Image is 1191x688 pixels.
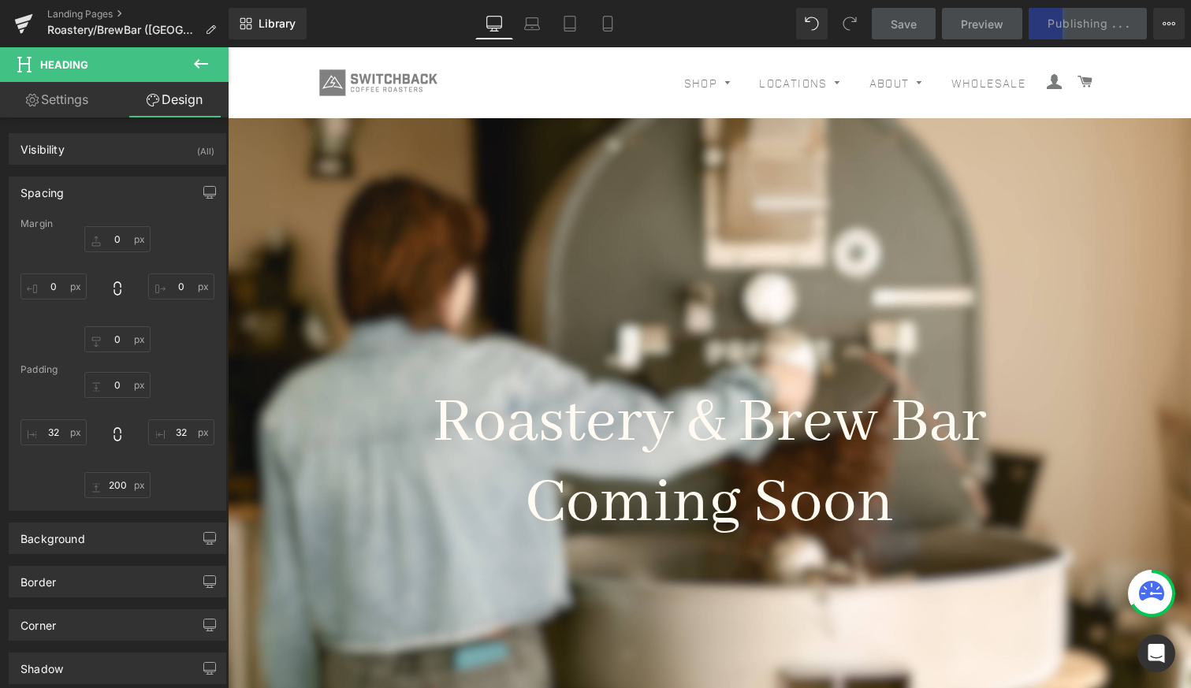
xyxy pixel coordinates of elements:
button: Redo [834,8,865,39]
div: (All) [197,134,214,160]
a: Mobile [589,8,627,39]
a: Tablet [551,8,589,39]
span: Save [891,16,917,32]
div: Shadow [20,653,63,675]
h1: Roastery & Brew Bar [25,336,938,416]
a: Preview [942,8,1022,39]
input: 0 [20,419,87,445]
div: Visibility [20,134,65,156]
span: Preview [961,16,1003,32]
a: Laptop [513,8,551,39]
button: More [1153,8,1185,39]
input: 0 [84,226,151,252]
div: Open Intercom Messenger [1137,634,1175,672]
input: 0 [84,326,151,352]
h1: Coming Soon [25,416,938,496]
a: Design [117,82,232,117]
span: Heading [40,58,88,71]
div: Padding [20,364,214,375]
div: Spacing [20,177,64,199]
input: 0 [84,372,151,398]
input: 0 [20,273,87,299]
div: Border [20,567,56,589]
div: Background [20,523,85,545]
a: Desktop [475,8,513,39]
button: Undo [796,8,828,39]
a: New Library [229,8,307,39]
div: Margin [20,218,214,229]
div: Corner [20,610,56,632]
span: Library [259,17,296,31]
a: Landing Pages [47,8,229,20]
input: 0 [148,419,214,445]
input: 0 [148,273,214,299]
span: Roastery/BrewBar ([GEOGRAPHIC_DATA]) [47,24,199,36]
input: 0 [84,472,151,498]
